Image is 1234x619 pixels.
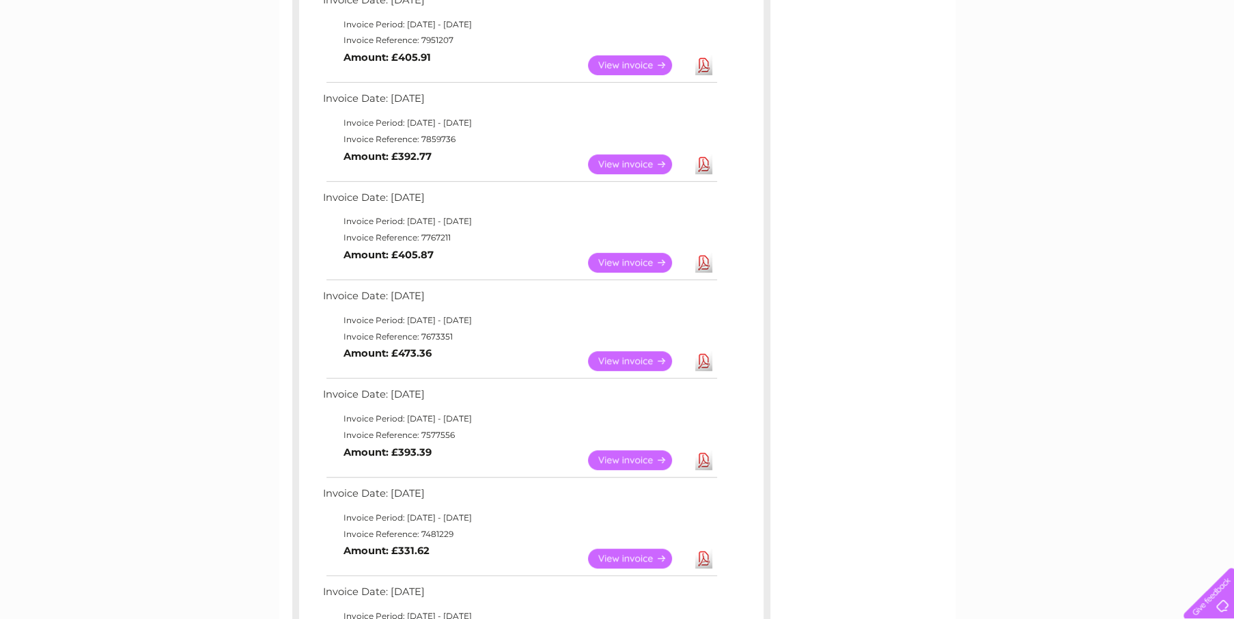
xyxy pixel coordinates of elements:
a: Download [695,549,712,568]
a: View [588,450,688,470]
td: Invoice Date: [DATE] [320,189,719,214]
td: Invoice Reference: 7577556 [320,427,719,443]
td: Invoice Reference: 7767211 [320,230,719,246]
a: Download [695,450,712,470]
td: Invoice Period: [DATE] - [DATE] [320,16,719,33]
a: View [588,55,688,75]
a: Water [994,58,1020,68]
b: Amount: £392.77 [343,150,432,163]
a: 0333 014 3131 [977,7,1071,24]
a: View [588,253,688,273]
a: Download [695,253,712,273]
img: logo.png [43,36,113,77]
td: Invoice Date: [DATE] [320,287,719,312]
a: Download [695,351,712,371]
td: Invoice Date: [DATE] [320,583,719,608]
b: Amount: £473.36 [343,347,432,359]
td: Invoice Period: [DATE] - [DATE] [320,312,719,329]
td: Invoice Period: [DATE] - [DATE] [320,510,719,526]
td: Invoice Reference: 7859736 [320,131,719,148]
b: Amount: £405.87 [343,249,434,261]
b: Amount: £393.39 [343,446,432,458]
td: Invoice Reference: 7481229 [320,526,719,542]
b: Amount: £331.62 [343,545,430,557]
a: Blog [1115,58,1135,68]
a: Contact [1143,58,1177,68]
a: Download [695,55,712,75]
div: Clear Business is a trading name of Verastar Limited (registered in [GEOGRAPHIC_DATA] No. 3667643... [295,8,940,66]
td: Invoice Date: [DATE] [320,90,719,115]
a: Download [695,154,712,174]
a: View [588,549,688,568]
td: Invoice Reference: 7951207 [320,32,719,49]
a: Energy [1028,58,1058,68]
a: Telecoms [1066,58,1107,68]
td: Invoice Reference: 7673351 [320,329,719,345]
a: View [588,154,688,174]
td: Invoice Date: [DATE] [320,484,719,510]
td: Invoice Period: [DATE] - [DATE] [320,411,719,427]
td: Invoice Date: [DATE] [320,385,719,411]
b: Amount: £405.91 [343,51,431,64]
a: Log out [1189,58,1221,68]
td: Invoice Period: [DATE] - [DATE] [320,213,719,230]
td: Invoice Period: [DATE] - [DATE] [320,115,719,131]
a: View [588,351,688,371]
